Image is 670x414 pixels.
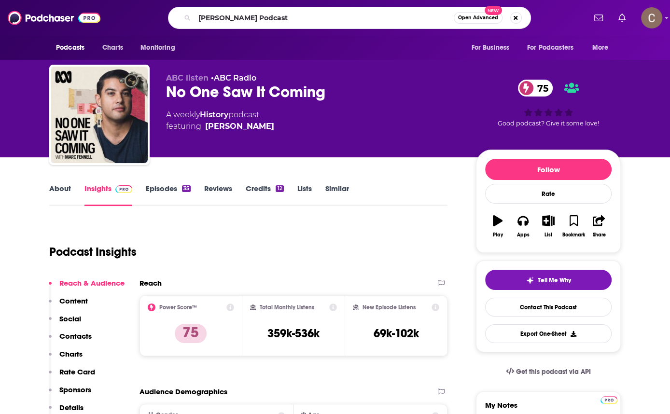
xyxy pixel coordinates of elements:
div: Apps [517,232,530,238]
div: Share [592,232,605,238]
span: Open Advanced [458,15,498,20]
button: open menu [49,39,97,57]
button: Follow [485,159,612,180]
div: Rate [485,184,612,204]
div: Search podcasts, credits, & more... [168,7,531,29]
a: Contact This Podcast [485,298,612,317]
button: Play [485,209,510,244]
h2: Total Monthly Listens [260,304,314,311]
span: Good podcast? Give it some love! [498,120,599,127]
span: Podcasts [56,41,84,55]
span: Get this podcast via API [516,368,591,376]
a: Charts [96,39,129,57]
a: Pro website [600,395,617,404]
button: Show profile menu [641,7,662,28]
button: open menu [586,39,621,57]
button: tell me why sparkleTell Me Why [485,270,612,290]
span: For Business [471,41,509,55]
p: Sponsors [59,385,91,394]
h3: 359k-536k [267,326,320,341]
a: Show notifications dropdown [614,10,629,26]
button: Open AdvancedNew [454,12,502,24]
a: Marc Fennell [205,121,274,132]
a: ABC Radio [214,73,256,83]
img: No One Saw It Coming [51,67,148,163]
a: Credits12 [246,184,283,206]
a: History [200,110,228,119]
span: Monitoring [140,41,175,55]
span: featuring [166,121,274,132]
img: Podchaser - Follow, Share and Rate Podcasts [8,9,100,27]
button: open menu [521,39,587,57]
div: Bookmark [562,232,585,238]
p: Content [59,296,88,305]
button: open menu [134,39,187,57]
button: Charts [49,349,83,367]
span: Charts [102,41,123,55]
button: Apps [510,209,535,244]
button: Bookmark [561,209,586,244]
a: InsightsPodchaser Pro [84,184,132,206]
h2: Audience Demographics [140,387,227,396]
img: User Profile [641,7,662,28]
div: A weekly podcast [166,109,274,132]
h1: Podcast Insights [49,245,137,259]
span: More [592,41,609,55]
span: 75 [528,80,553,97]
span: ABC listen [166,73,209,83]
h2: New Episode Listens [363,304,416,311]
p: 75 [175,324,207,343]
div: List [544,232,552,238]
a: Lists [297,184,312,206]
span: • [211,73,256,83]
img: Podchaser Pro [115,185,132,193]
a: Get this podcast via API [498,360,599,384]
button: Sponsors [49,385,91,403]
span: Tell Me Why [538,276,571,284]
h2: Power Score™ [159,304,197,311]
button: Reach & Audience [49,278,125,296]
p: Charts [59,349,83,359]
div: 35 [182,185,191,192]
a: Show notifications dropdown [590,10,607,26]
div: 75Good podcast? Give it some love! [476,73,621,133]
a: About [49,184,71,206]
p: Details [59,403,84,412]
button: Contacts [49,331,92,349]
p: Reach & Audience [59,278,125,288]
h2: Reach [140,278,162,288]
img: Podchaser Pro [600,396,617,404]
p: Rate Card [59,367,95,376]
button: Content [49,296,88,314]
button: Social [49,314,81,332]
p: Contacts [59,331,92,341]
div: 12 [276,185,283,192]
span: For Podcasters [527,41,573,55]
a: 75 [518,80,553,97]
button: Share [586,209,612,244]
span: New [485,6,502,15]
div: Play [493,232,503,238]
input: Search podcasts, credits, & more... [195,10,454,26]
a: Episodes35 [146,184,191,206]
button: Rate Card [49,367,95,385]
img: tell me why sparkle [526,276,534,284]
a: Reviews [204,184,232,206]
button: Export One-Sheet [485,324,612,343]
h3: 69k-102k [374,326,419,341]
button: open menu [464,39,521,57]
p: Social [59,314,81,323]
a: Similar [325,184,349,206]
span: Logged in as clay.bolton [641,7,662,28]
button: List [536,209,561,244]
